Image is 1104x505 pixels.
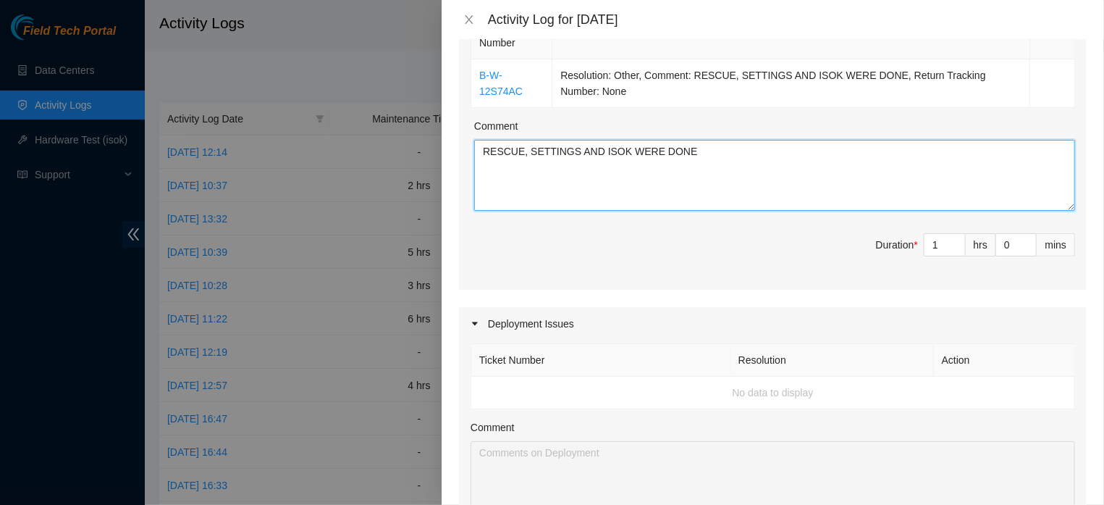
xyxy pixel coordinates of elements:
label: Comment [474,118,518,134]
div: Duration [876,237,918,253]
div: hrs [966,233,996,256]
td: No data to display [471,377,1075,409]
th: Ticket Number [471,344,730,377]
td: Resolution: Other, Comment: RESCUE, SETTINGS AND ISOK WERE DONE, Return Tracking Number: None [552,59,1030,108]
div: Activity Log for [DATE] [488,12,1087,28]
label: Comment [471,420,515,435]
div: Deployment Issues [459,307,1087,341]
span: caret-right [471,320,479,328]
textarea: Comment [474,140,1075,211]
th: Action [934,344,1075,377]
button: Close [459,13,479,27]
div: mins [1037,233,1075,256]
a: B-W-12S74AC [479,70,523,97]
span: close [463,14,475,25]
th: Resolution [730,344,934,377]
